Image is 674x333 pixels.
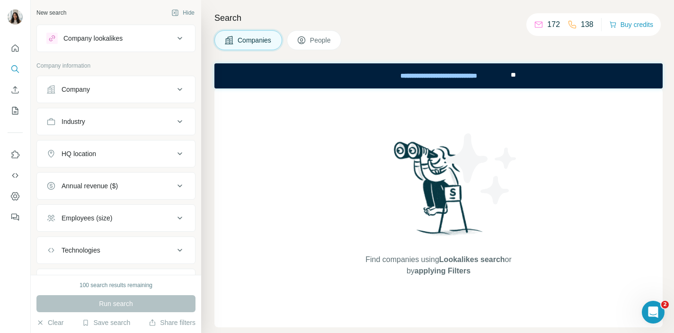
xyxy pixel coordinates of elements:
span: Find companies using or by [363,254,514,277]
span: People [310,35,332,45]
div: Employees (size) [62,213,112,223]
button: Buy credits [609,18,653,31]
div: 100 search results remaining [80,281,152,289]
img: Surfe Illustration - Stars [439,126,524,211]
span: Lookalikes search [439,255,505,263]
button: Industry [37,110,195,133]
div: Industry [62,117,85,126]
button: Employees (size) [37,207,195,229]
iframe: Banner [214,63,663,88]
button: Use Surfe API [8,167,23,184]
button: Enrich CSV [8,81,23,98]
button: Keywords [37,271,195,294]
div: Company lookalikes [63,34,123,43]
p: 172 [547,19,560,30]
button: Clear [36,318,63,327]
div: HQ location [62,149,96,158]
button: Save search [82,318,130,327]
button: Company [37,78,195,101]
div: Annual revenue ($) [62,181,118,191]
button: Dashboard [8,188,23,205]
div: Technologies [62,245,100,255]
span: applying Filters [415,267,470,275]
h4: Search [214,11,663,25]
button: Feedback [8,209,23,226]
button: Annual revenue ($) [37,175,195,197]
span: Companies [238,35,272,45]
span: 2 [661,301,669,308]
button: Hide [165,6,201,20]
iframe: Intercom live chat [642,301,665,324]
p: 138 [581,19,594,30]
button: Quick start [8,40,23,57]
button: HQ location [37,142,195,165]
button: Share filters [149,318,195,327]
p: Company information [36,61,195,70]
img: Avatar [8,9,23,25]
div: Company [62,85,90,94]
button: Search [8,61,23,78]
div: New search [36,9,66,17]
img: Surfe Illustration - Woman searching with binoculars [390,139,488,245]
button: Company lookalikes [37,27,195,50]
button: Use Surfe on LinkedIn [8,146,23,163]
button: Technologies [37,239,195,262]
button: My lists [8,102,23,119]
